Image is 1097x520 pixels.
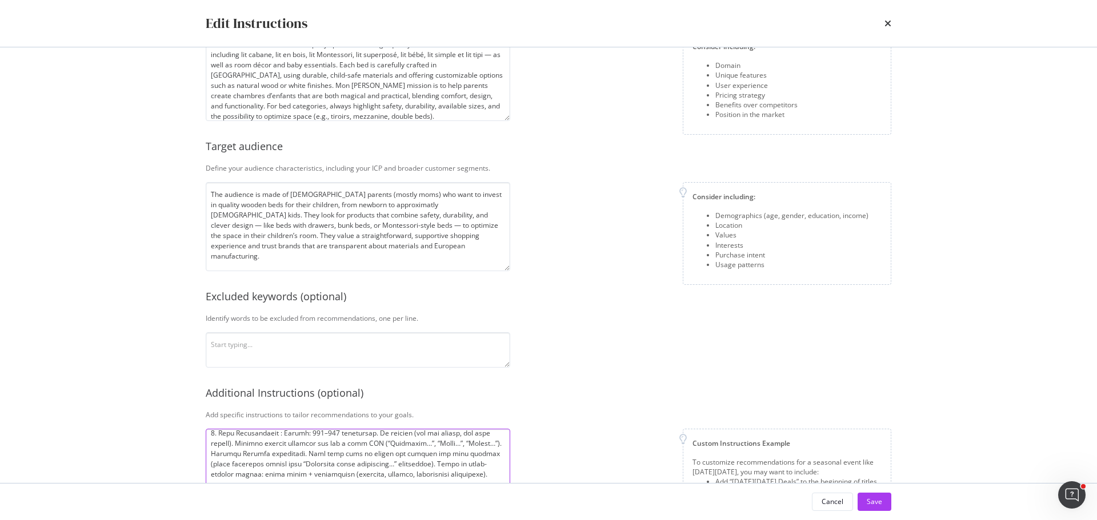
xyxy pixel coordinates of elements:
[206,32,510,121] textarea: Mon Lit Cabane is a French company specialized in high-quality wooden children’s beds — including...
[715,70,798,80] div: Unique features
[18,18,27,27] img: logo_orange.svg
[18,30,27,39] img: website_grey.svg
[46,66,55,75] img: tab_domain_overview_orange.svg
[206,289,891,304] div: Excluded keywords (optional)
[206,182,510,271] textarea: The audience is made of [DEMOGRAPHIC_DATA] parents (mostly moms) who want to invest in quality wo...
[715,80,798,90] div: User experience
[715,230,868,240] div: Values
[206,139,891,154] div: Target audience
[206,163,891,173] div: Define your audience characteristics, including your ICP and broader customer segments.
[30,30,129,39] div: Domaine: [DOMAIN_NAME]
[206,386,891,401] div: Additional Instructions (optional)
[206,410,891,420] div: Add specific instructions to tailor recommendations to your goals.
[206,313,891,323] div: Identify words to be excluded from recommendations, one per line.
[715,61,798,70] div: Domain
[715,260,868,269] div: Usage patterns
[858,493,891,511] button: Save
[206,429,510,518] textarea: 6. Loremi : Dolors: 75-43 ametconsec. Adipis: "Elitsed doei" + "Temporin" (Utlabo / Etdo) + ":" +...
[715,100,798,110] div: Benefits over competitors
[715,240,868,250] div: Interests
[692,457,882,477] div: To customize recommendations for a seasonal event like [DATE][DATE], you may want to include:
[142,67,175,75] div: Mots-clés
[867,497,882,506] div: Save
[884,14,891,33] div: times
[32,18,56,27] div: v 4.0.25
[130,66,139,75] img: tab_keywords_by_traffic_grey.svg
[692,438,882,448] div: Custom Instructions Example
[715,477,882,486] div: Add “[DATE][DATE] Deals” to the beginning of titles
[59,67,88,75] div: Domaine
[822,497,843,506] div: Cancel
[206,14,307,33] div: Edit Instructions
[715,90,798,100] div: Pricing strategy
[715,211,868,220] div: Demographics (age, gender, education, income)
[715,250,868,260] div: Purchase intent
[715,220,868,230] div: Location
[812,493,853,511] button: Cancel
[692,192,882,201] div: Consider including:
[715,110,798,119] div: Position in the market
[1058,481,1086,509] iframe: Intercom live chat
